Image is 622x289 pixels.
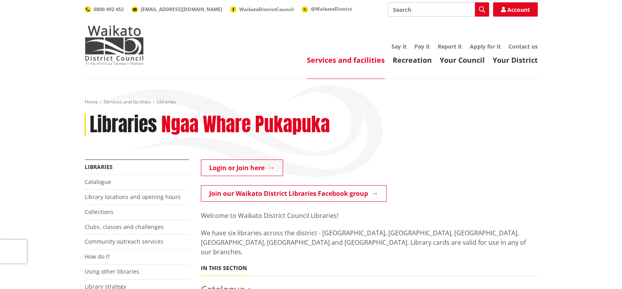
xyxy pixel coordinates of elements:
a: Report it [438,43,462,50]
a: Using other libraries [85,268,139,275]
h5: In this section [201,265,247,272]
span: Libraries [157,98,176,105]
span: [EMAIL_ADDRESS][DOMAIN_NAME] [141,6,222,13]
h2: Ngaa Whare Pukapuka [161,113,330,136]
a: Services and facilities [307,55,385,65]
a: 0800 492 452 [85,6,124,13]
span: 0800 492 452 [94,6,124,13]
a: Libraries [85,163,113,171]
a: Library locations and opening hours [85,193,181,201]
h1: Libraries [90,113,157,136]
a: Your Council [440,55,485,65]
a: How do I? [85,253,110,260]
a: Say it [391,43,406,50]
a: Collections [85,208,113,216]
a: Community outreach services [85,238,163,245]
a: Contact us [509,43,538,50]
a: Catalogue [85,178,111,186]
span: ibrary cards are valid for use in any of our branches. [201,238,526,256]
a: Apply for it [470,43,501,50]
a: WaikatoDistrictCouncil [230,6,294,13]
a: Clubs, classes and challenges [85,223,164,231]
span: @WaikatoDistrict [311,6,352,12]
a: [EMAIL_ADDRESS][DOMAIN_NAME] [132,6,222,13]
a: @WaikatoDistrict [302,6,352,12]
a: Home [85,98,98,105]
span: WaikatoDistrictCouncil [239,6,294,13]
a: Recreation [393,55,432,65]
a: Pay it [414,43,430,50]
p: We have six libraries across the district - [GEOGRAPHIC_DATA], [GEOGRAPHIC_DATA], [GEOGRAPHIC_DAT... [201,228,538,257]
p: Welcome to Waikato District Council Libraries! [201,211,538,220]
a: Login or Join here [201,160,283,176]
nav: breadcrumb [85,99,538,105]
a: Account [493,2,538,17]
a: Services and facilities [104,98,151,105]
img: Waikato District Council - Te Kaunihera aa Takiwaa o Waikato [85,25,144,65]
a: Join our Waikato District Libraries Facebook group [201,185,387,202]
input: Search input [388,2,489,17]
a: Your District [493,55,538,65]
